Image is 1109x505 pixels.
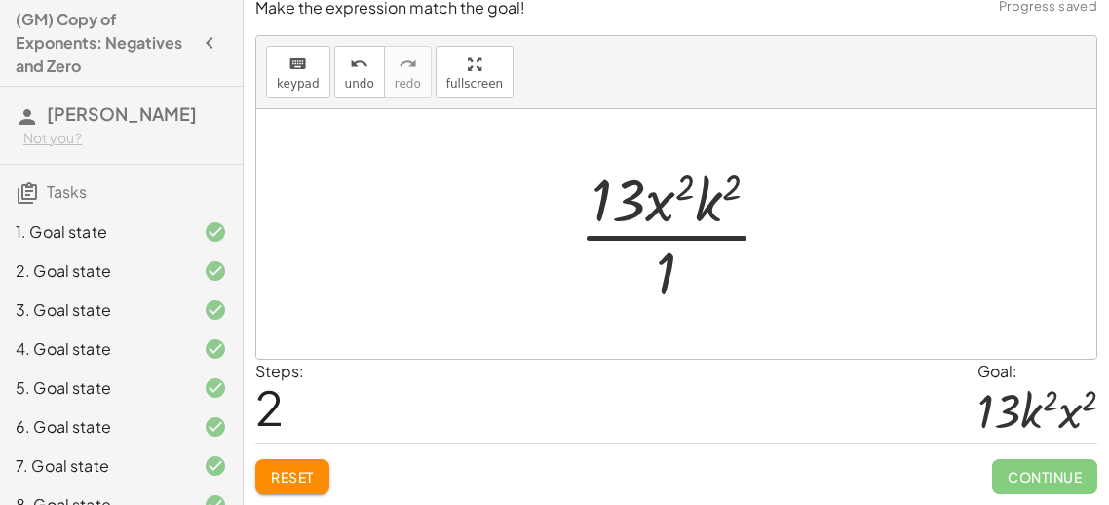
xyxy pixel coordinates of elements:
[255,377,284,437] span: 2
[204,376,227,400] i: Task finished and correct.
[977,360,1097,383] div: Goal:
[47,181,87,202] span: Tasks
[204,259,227,283] i: Task finished and correct.
[204,454,227,478] i: Task finished and correct.
[395,77,421,91] span: redo
[23,129,227,148] div: Not you?
[204,220,227,244] i: Task finished and correct.
[255,361,304,381] label: Steps:
[204,415,227,439] i: Task finished and correct.
[16,8,192,78] h4: (GM) Copy of Exponents: Negatives and Zero
[16,376,172,400] div: 5. Goal state
[16,220,172,244] div: 1. Goal state
[204,337,227,361] i: Task finished and correct.
[16,454,172,478] div: 7. Goal state
[255,459,329,494] button: Reset
[16,259,172,283] div: 2. Goal state
[436,46,514,98] button: fullscreen
[288,53,307,76] i: keyboard
[277,77,320,91] span: keypad
[266,46,330,98] button: keyboardkeypad
[47,102,197,125] span: [PERSON_NAME]
[271,468,314,486] span: Reset
[345,77,374,91] span: undo
[204,298,227,322] i: Task finished and correct.
[350,53,368,76] i: undo
[384,46,432,98] button: redoredo
[446,77,503,91] span: fullscreen
[399,53,417,76] i: redo
[16,337,172,361] div: 4. Goal state
[334,46,385,98] button: undoundo
[16,298,172,322] div: 3. Goal state
[16,415,172,439] div: 6. Goal state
